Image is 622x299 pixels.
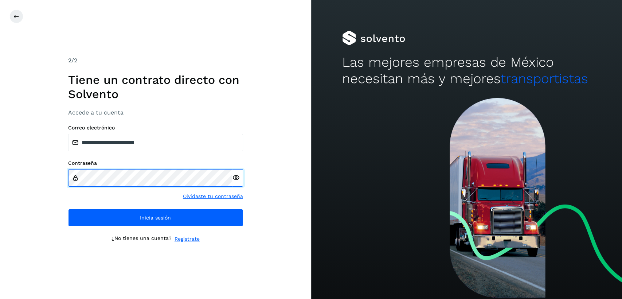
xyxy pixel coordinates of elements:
[175,235,200,243] a: Regístrate
[68,73,243,101] h1: Tiene un contrato directo con Solvento
[68,125,243,131] label: Correo electrónico
[68,109,243,116] h3: Accede a tu cuenta
[140,215,171,220] span: Inicia sesión
[501,71,588,86] span: transportistas
[68,57,71,64] span: 2
[183,193,243,200] a: Olvidaste tu contraseña
[68,160,243,166] label: Contraseña
[342,54,591,87] h2: Las mejores empresas de México necesitan más y mejores
[112,235,172,243] p: ¿No tienes una cuenta?
[68,209,243,226] button: Inicia sesión
[68,56,243,65] div: /2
